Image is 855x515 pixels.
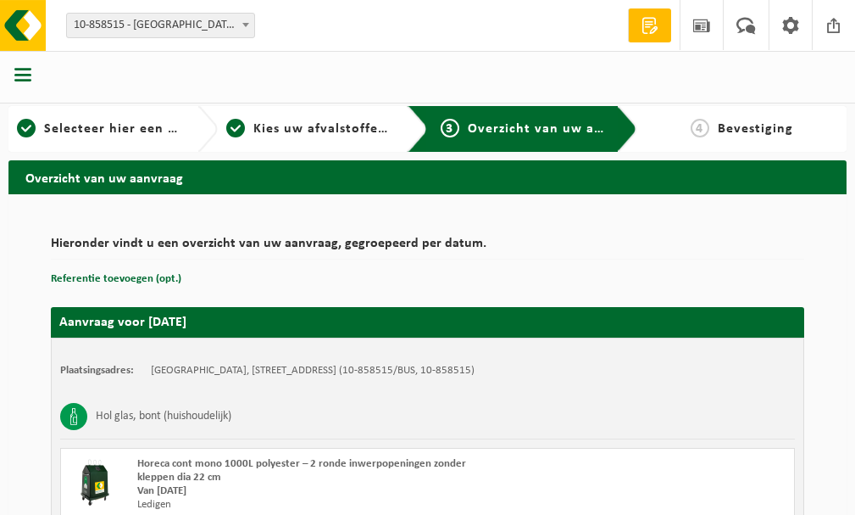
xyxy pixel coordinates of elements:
[691,119,709,137] span: 4
[441,119,459,137] span: 3
[67,14,254,37] span: 10-858515 - ZWAANHOF - KOMEN
[60,365,134,376] strong: Plaatsingsadres:
[51,237,804,260] h2: Hieronder vindt u een overzicht van uw aanvraag, gegroepeerd per datum.
[226,119,245,137] span: 2
[226,119,393,139] a: 2Kies uw afvalstoffen en recipiënten
[66,13,255,38] span: 10-858515 - ZWAANHOF - KOMEN
[51,268,181,290] button: Referentie toevoegen (opt.)
[137,498,496,512] div: Ledigen
[8,160,847,193] h2: Overzicht van uw aanvraag
[151,364,475,378] td: [GEOGRAPHIC_DATA], [STREET_ADDRESS] (10-858515/BUS, 10-858515)
[44,122,227,136] span: Selecteer hier een vestiging
[8,478,283,515] iframe: chat widget
[59,316,186,329] strong: Aanvraag voor [DATE]
[17,119,184,139] a: 1Selecteer hier een vestiging
[17,119,36,137] span: 1
[253,122,486,136] span: Kies uw afvalstoffen en recipiënten
[137,458,466,483] span: Horeca cont mono 1000L polyester – 2 ronde inwerpopeningen zonder kleppen dia 22 cm
[468,122,647,136] span: Overzicht van uw aanvraag
[718,122,793,136] span: Bevestiging
[69,457,120,508] img: CR-HR-1C-1000-PES-01.png
[96,403,231,430] h3: Hol glas, bont (huishoudelijk)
